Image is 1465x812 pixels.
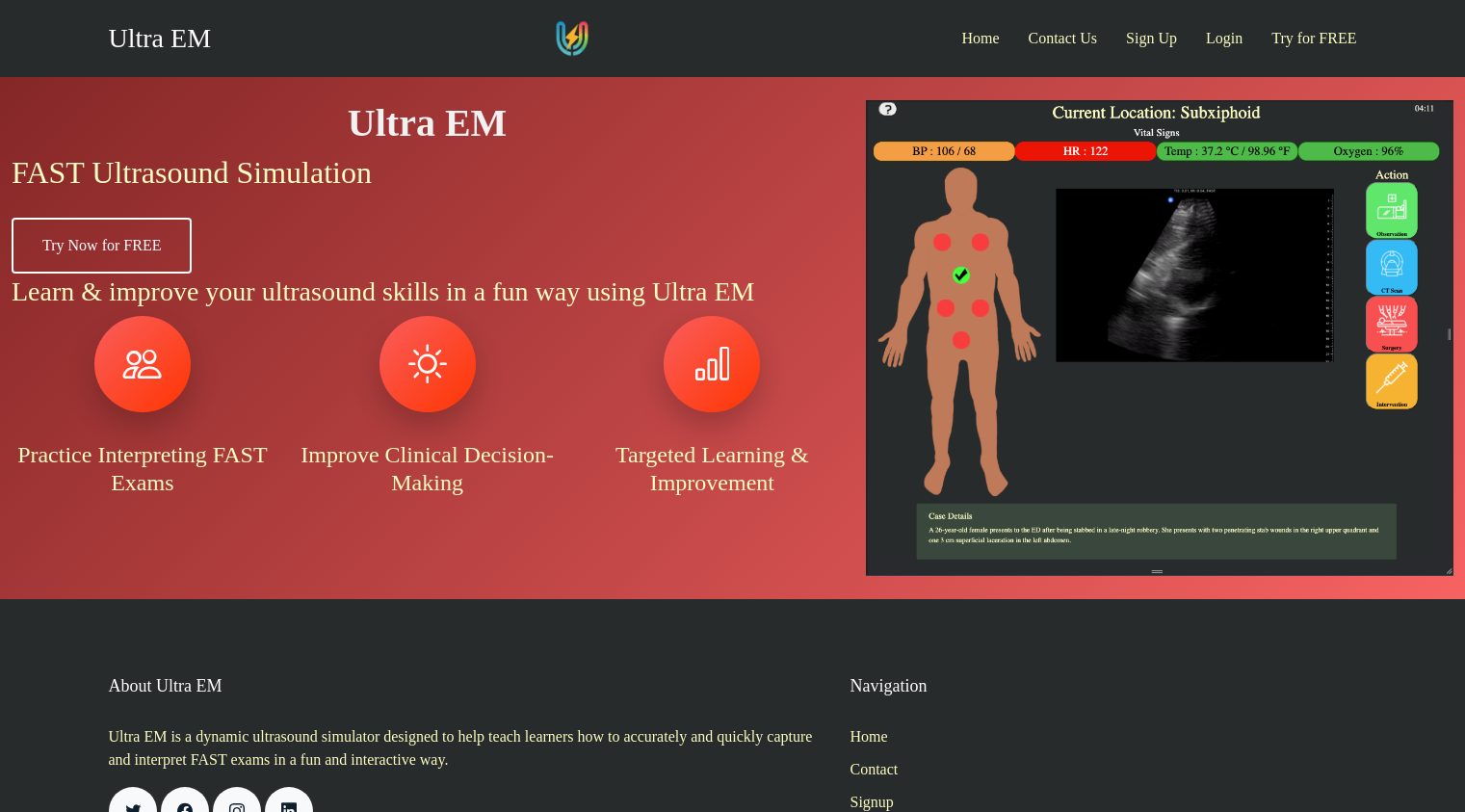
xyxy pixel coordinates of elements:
[12,275,843,308] h3: Learn & improve your ultrasound skills in a fun way using Ultra EM
[850,794,894,810] a: Signup
[12,154,843,191] h2: FAST Ultrasound Simulation
[109,23,212,53] a: Ultra EM
[1177,17,1243,60] a: Login
[297,441,559,497] h4: Improve Clinical Decision-Making
[581,441,843,497] h4: Targeted Learning & Improvement
[109,725,827,772] p: Ultra EM is a dynamic ultrasound simulator designed to help teach learners how to accurately and ...
[12,100,843,146] h1: Ultra EM
[932,17,999,60] a: Home
[12,218,192,274] a: Try Now for FREE
[1097,17,1177,60] a: Sign Up
[12,441,274,497] h4: Practice Interpreting FAST Exams
[850,761,899,777] a: Contact
[1243,17,1356,60] a: Try for FREE
[850,728,888,745] a: Home
[109,676,827,697] h3: About Ultra EM
[1000,17,1098,60] a: Contact Us
[850,676,1004,697] h3: Navigation
[866,100,1453,576] img: Image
